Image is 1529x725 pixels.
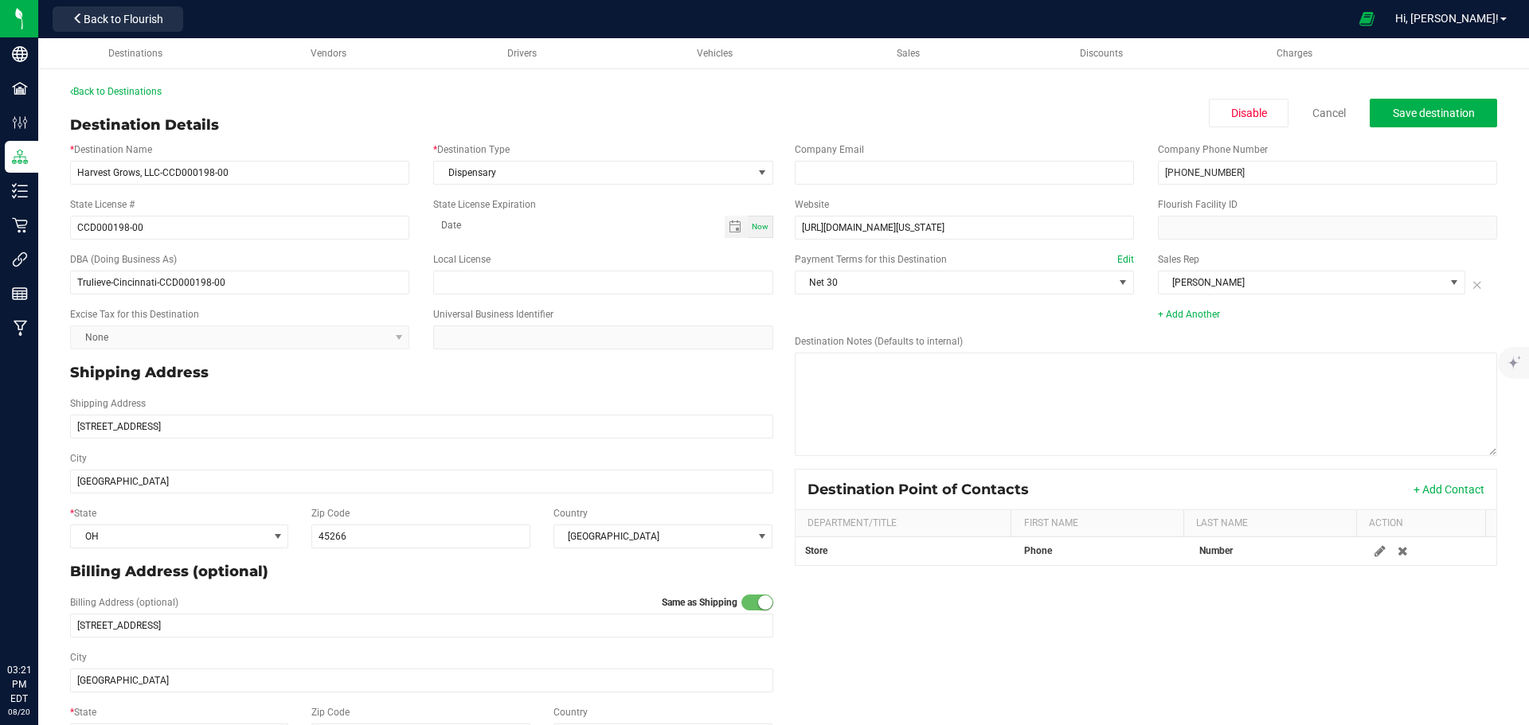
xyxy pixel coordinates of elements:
p: Shipping Address [70,362,773,384]
label: Same as Shipping [662,595,737,610]
label: Zip Code [311,506,350,520]
inline-svg: Distribution [12,149,28,165]
label: City [70,650,87,665]
i: Remove [1465,275,1483,294]
label: Local License [433,252,491,267]
p: 03:21 PM EDT [7,663,31,706]
th: Last Name [1183,510,1356,537]
span: Sales [897,48,920,59]
label: Country [553,705,588,719]
inline-svg: Facilities [12,80,28,96]
label: Destination Name [70,142,152,157]
span: Net 30 [796,271,1113,294]
th: Action [1356,510,1485,537]
a: Edit [1117,254,1134,265]
th: Department/Title [796,510,1011,537]
p: Billing Address (optional) [70,561,773,583]
button: Back to Flourish [53,6,183,32]
span: Charges [1277,48,1312,59]
label: Billing Address (optional) [70,595,178,610]
label: City [70,451,87,466]
input: (123) 456-7890 [1158,161,1497,185]
span: Drivers [507,48,537,59]
div: Number [1199,544,1355,559]
inline-svg: Integrations [12,251,28,267]
inline-svg: Retail [12,217,28,233]
label: Flourish Facility ID [1158,197,1238,212]
span: Now [752,222,768,231]
span: Toggle calendar [725,216,748,238]
span: Vehicles [697,48,733,59]
span: Hi, [PERSON_NAME]! [1395,12,1499,25]
span: Disable [1231,107,1267,119]
button: Disable [1209,99,1289,127]
div: Destination Point of Contacts [808,481,1041,498]
label: DBA (Doing Business As) [70,252,177,267]
span: Dispensary [434,162,752,184]
label: State License # [70,197,135,212]
label: Zip Code [311,705,350,719]
span: Save destination [1393,107,1475,119]
button: + Add Contact [1414,481,1484,497]
label: State License Expiration [433,197,536,212]
a: Back to Destinations [70,86,162,97]
label: Company Email [795,142,864,157]
span: [GEOGRAPHIC_DATA] [554,525,753,548]
inline-svg: Inventory [12,183,28,199]
inline-svg: Configuration [12,115,28,131]
label: Universal Business Identifier [433,307,553,322]
inline-svg: Reports [12,286,28,302]
inline-svg: Manufacturing [12,320,28,336]
iframe: Resource center [16,598,64,645]
label: Company Phone Number [1158,142,1268,157]
span: Vendors [311,48,346,59]
label: Website [795,197,829,212]
a: Cancel [1312,105,1346,121]
inline-svg: Company [12,46,28,62]
label: Excise Tax for this Destination [70,307,199,322]
div: Store [805,544,1005,559]
p: 08/20 [7,706,31,718]
div: Destination Details [70,115,219,136]
label: Country [553,506,588,520]
button: Save destination [1370,99,1497,127]
label: State [70,705,96,719]
th: First Name [1011,510,1183,537]
span: Discounts [1080,48,1123,59]
label: Payment Terms for this Destination [795,252,1134,267]
label: Destination Type [433,142,510,157]
input: Date [433,216,724,236]
span: Back to Flourish [84,13,163,25]
a: + Add Another [1158,309,1220,320]
label: Destination Notes (Defaults to internal) [795,334,963,349]
div: Phone [1024,544,1180,559]
label: Shipping Address [70,396,146,411]
span: OH [71,525,268,548]
span: Open Ecommerce Menu [1349,3,1385,34]
span: Destinations [108,48,162,59]
label: Sales Rep [1158,252,1199,267]
label: State [70,506,96,520]
span: [PERSON_NAME] [1159,271,1445,294]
